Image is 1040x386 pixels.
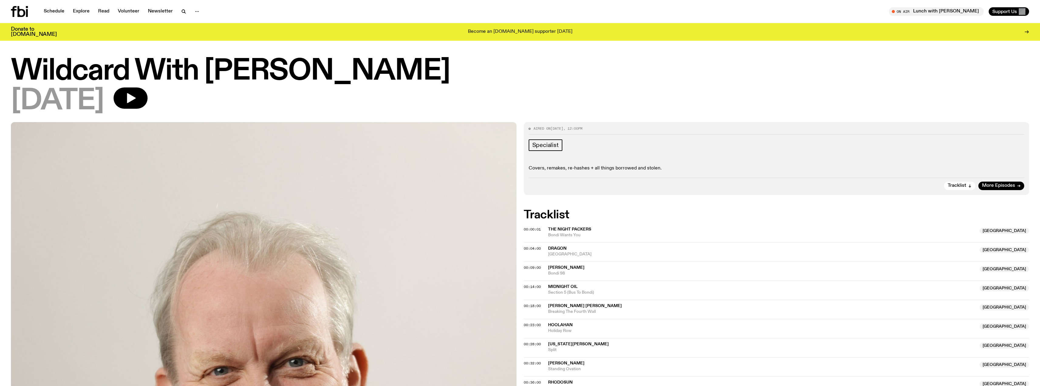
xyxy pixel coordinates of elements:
[524,323,541,327] span: 00:23:00
[980,247,1029,253] span: [GEOGRAPHIC_DATA]
[548,232,976,238] span: Bondi Wants You
[980,228,1029,234] span: [GEOGRAPHIC_DATA]
[524,266,541,269] button: 00:09:00
[114,7,143,16] a: Volunteer
[548,328,976,334] span: Holiday Row
[548,342,609,346] span: [US_STATE][PERSON_NAME]
[551,126,563,131] span: [DATE]
[11,87,104,115] span: [DATE]
[524,227,541,232] span: 00:00:01
[944,182,975,190] button: Tracklist
[11,27,57,37] h3: Donate to [DOMAIN_NAME]
[40,7,68,16] a: Schedule
[529,139,562,151] a: Specialist
[548,309,976,315] span: Breaking The Fourth Wall
[524,265,541,270] span: 00:09:00
[980,304,1029,310] span: [GEOGRAPHIC_DATA]
[524,284,541,289] span: 00:14:00
[980,266,1029,272] span: [GEOGRAPHIC_DATA]
[524,303,541,308] span: 00:18:00
[524,381,541,384] button: 00:36:00
[548,251,976,257] span: [GEOGRAPHIC_DATA]
[534,126,551,131] span: Aired on
[563,126,582,131] span: , 12:00pm
[992,9,1017,14] span: Support Us
[524,228,541,231] button: 00:00:01
[69,7,93,16] a: Explore
[468,29,572,35] p: Become an [DOMAIN_NAME] supporter [DATE]
[548,304,622,308] span: [PERSON_NAME] [PERSON_NAME]
[524,343,541,346] button: 00:28:00
[980,285,1029,291] span: [GEOGRAPHIC_DATA]
[524,304,541,308] button: 00:18:00
[982,183,1015,188] span: More Episodes
[524,362,541,365] button: 00:32:00
[524,361,541,366] span: 00:32:00
[548,347,976,353] span: Split
[532,142,559,149] span: Specialist
[980,362,1029,368] span: [GEOGRAPHIC_DATA]
[144,7,176,16] a: Newsletter
[548,246,567,251] span: Dragon
[524,285,541,289] button: 00:14:00
[548,323,573,327] span: Hoolahan
[11,58,1029,85] h1: Wildcard With [PERSON_NAME]
[889,7,984,16] button: On AirLunch with [PERSON_NAME]
[980,323,1029,330] span: [GEOGRAPHIC_DATA]
[980,343,1029,349] span: [GEOGRAPHIC_DATA]
[548,366,976,372] span: Standing Ovation
[548,285,578,289] span: Midnight Oil
[948,183,966,188] span: Tracklist
[548,227,591,231] span: The Night Packers
[524,210,1029,220] h2: Tracklist
[524,246,541,251] span: 00:04:00
[548,290,976,295] span: Section 5 (Bus To Bondi)
[978,182,1024,190] a: More Episodes
[989,7,1029,16] button: Support Us
[524,247,541,250] button: 00:04:00
[548,271,976,276] span: Bondi 98
[548,361,585,365] span: [PERSON_NAME]
[524,380,541,385] span: 00:36:00
[524,323,541,327] button: 00:23:00
[548,265,585,270] span: [PERSON_NAME]
[548,380,573,384] span: RhodoSun
[94,7,113,16] a: Read
[529,166,1025,171] p: Covers, remakes, re-hashes + all things borrowed and stolen.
